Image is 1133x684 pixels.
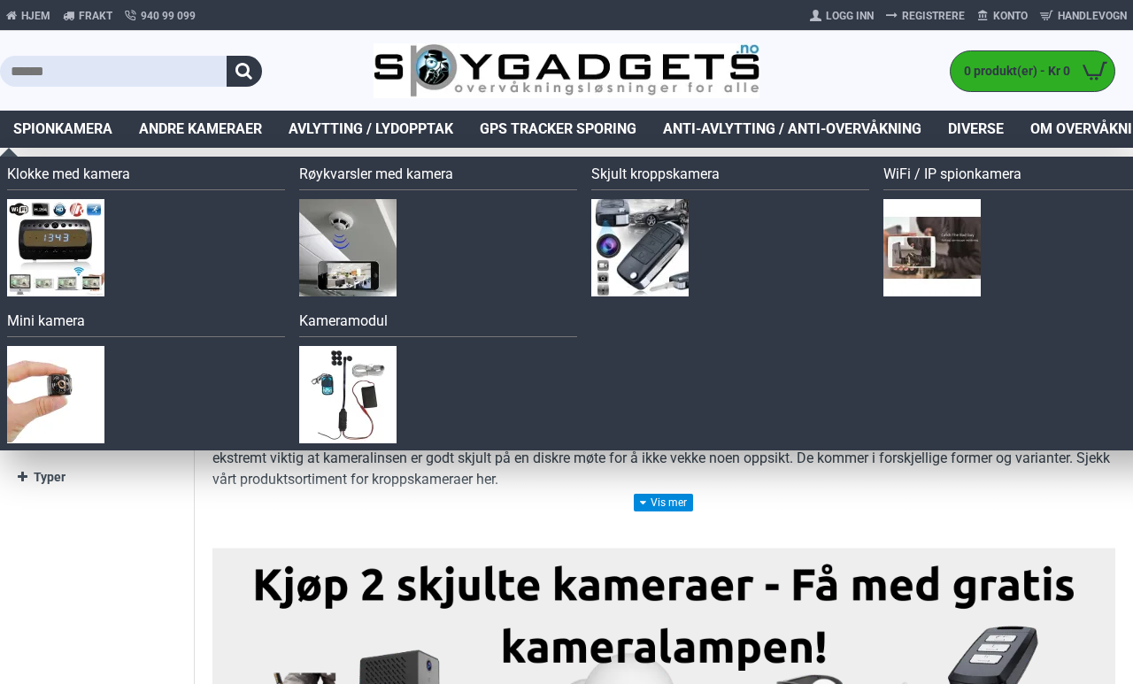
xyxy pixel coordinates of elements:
a: Røykvarsler med kamera [299,164,577,190]
a: 0 produkt(er) - Kr 0 [951,51,1114,91]
a: Konto [971,2,1034,30]
span: GPS Tracker Sporing [480,119,636,140]
span: 0 produkt(er) - Kr 0 [951,62,1075,81]
span: Konto [993,8,1028,24]
a: Skjult kroppskamera [591,164,869,190]
span: 940 99 099 [141,8,196,24]
img: SpyGadgets.no [374,43,759,99]
img: Mini kamera [7,346,104,443]
a: Anti-avlytting / Anti-overvåkning [650,111,935,148]
img: Røykvarsler med kamera [299,199,397,296]
img: Klokke med kamera [7,199,104,296]
a: Diverse [935,111,1017,148]
a: Klokke med kamera [7,164,285,190]
a: Typer [18,462,176,493]
img: Skjult kroppskamera [591,199,689,296]
span: Logg Inn [826,8,874,24]
span: Diverse [948,119,1004,140]
span: Avlytting / Lydopptak [289,119,453,140]
span: Registrere [902,8,965,24]
span: Andre kameraer [139,119,262,140]
img: WiFi / IP spionkamera [883,199,981,296]
span: Anti-avlytting / Anti-overvåkning [663,119,921,140]
a: Handlevogn [1034,2,1133,30]
a: Andre kameraer [126,111,275,148]
span: Hjem [21,8,50,24]
img: Kameramodul [299,346,397,443]
a: Registrere [880,2,971,30]
span: Handlevogn [1058,8,1127,24]
a: Logg Inn [804,2,880,30]
a: Mini kamera [7,311,285,337]
a: Kameramodul [299,311,577,337]
span: Frakt [79,8,112,24]
span: Spionkamera [13,119,112,140]
a: GPS Tracker Sporing [466,111,650,148]
a: Avlytting / Lydopptak [275,111,466,148]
